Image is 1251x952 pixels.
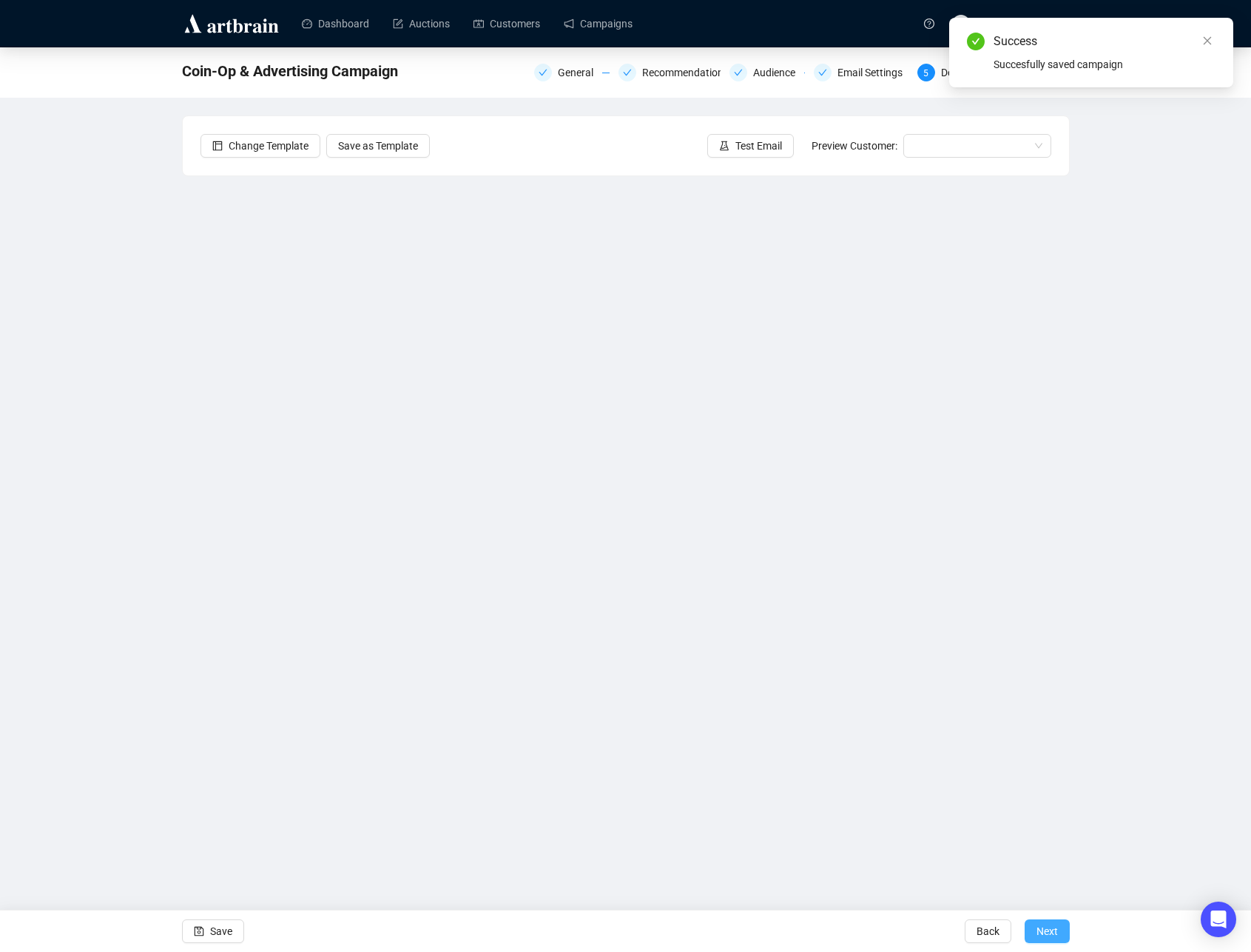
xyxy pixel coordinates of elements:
a: Close [1199,33,1215,49]
a: Campaigns [564,4,633,43]
span: Change Template [229,138,308,154]
span: Next [1036,911,1058,952]
div: Design [941,64,981,81]
div: General [558,64,602,81]
span: Preview Customer: [812,140,897,152]
button: Save as Template [326,134,430,158]
button: Change Template [200,134,320,158]
span: Save as Template [338,138,418,154]
span: check-circle [967,33,985,50]
button: Test Email [707,134,794,158]
div: Open Intercom Messenger [1201,902,1236,937]
span: save [194,926,204,936]
a: Customers [473,4,540,43]
div: Success [994,33,1215,50]
div: Email Settings [837,64,911,81]
div: Recommendations [642,64,738,81]
button: Back [965,919,1011,943]
span: Test Email [735,138,782,154]
div: 5Design [917,64,993,81]
span: check [539,68,547,77]
span: check [818,68,827,77]
span: experiment [719,141,729,151]
span: Coin-Op & Advertising Campaign [182,59,398,83]
div: Audience [729,64,805,81]
div: Succesfully saved campaign [994,56,1215,73]
span: Back [977,911,999,952]
button: Next [1025,919,1070,943]
button: Save [182,919,244,943]
a: Auctions [393,4,450,43]
span: check [734,68,743,77]
div: Recommendations [618,64,721,81]
span: layout [212,141,223,151]
div: General [534,64,610,81]
img: logo [182,12,281,36]
span: close [1202,36,1213,46]
span: check [623,68,632,77]
a: Dashboard [302,4,369,43]
div: Email Settings [814,64,908,81]
span: Save [210,911,232,952]
span: 5 [923,68,928,78]
div: Audience [753,64,804,81]
span: question-circle [924,19,934,29]
span: SH [955,16,966,30]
